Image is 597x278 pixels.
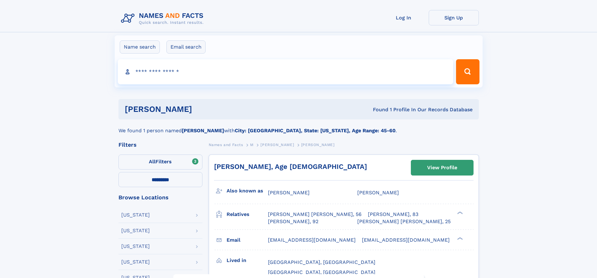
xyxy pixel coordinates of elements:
[227,209,268,220] h3: Relatives
[427,160,457,175] div: View Profile
[121,260,150,265] div: [US_STATE]
[411,160,473,175] a: View Profile
[149,159,155,165] span: All
[268,259,375,265] span: [GEOGRAPHIC_DATA], [GEOGRAPHIC_DATA]
[282,106,473,113] div: Found 1 Profile In Our Records Database
[268,237,356,243] span: [EMAIL_ADDRESS][DOMAIN_NAME]
[429,10,479,25] a: Sign Up
[118,195,202,200] div: Browse Locations
[121,212,150,218] div: [US_STATE]
[214,163,367,170] a: [PERSON_NAME], Age [DEMOGRAPHIC_DATA]
[118,10,209,27] img: Logo Names and Facts
[235,128,395,134] b: City: [GEOGRAPHIC_DATA], State: [US_STATE], Age Range: 45-60
[268,269,375,275] span: [GEOGRAPHIC_DATA], [GEOGRAPHIC_DATA]
[118,155,202,170] label: Filters
[379,10,429,25] a: Log In
[118,142,202,148] div: Filters
[118,59,453,84] input: search input
[121,244,150,249] div: [US_STATE]
[456,211,463,215] div: ❯
[268,211,362,218] a: [PERSON_NAME] [PERSON_NAME], 56
[301,143,335,147] span: [PERSON_NAME]
[125,105,283,113] h1: [PERSON_NAME]
[166,40,206,54] label: Email search
[368,211,418,218] a: [PERSON_NAME], 83
[250,143,254,147] span: M
[227,255,268,266] h3: Lived in
[227,186,268,196] h3: Also known as
[456,236,463,240] div: ❯
[121,228,150,233] div: [US_STATE]
[260,141,294,149] a: [PERSON_NAME]
[456,59,479,84] button: Search Button
[209,141,243,149] a: Names and Facts
[260,143,294,147] span: [PERSON_NAME]
[120,40,160,54] label: Name search
[182,128,224,134] b: [PERSON_NAME]
[268,190,310,196] span: [PERSON_NAME]
[118,119,479,134] div: We found 1 person named with .
[357,218,451,225] a: [PERSON_NAME] [PERSON_NAME], 25
[357,190,399,196] span: [PERSON_NAME]
[250,141,254,149] a: M
[362,237,450,243] span: [EMAIL_ADDRESS][DOMAIN_NAME]
[268,218,318,225] a: [PERSON_NAME], 92
[227,235,268,245] h3: Email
